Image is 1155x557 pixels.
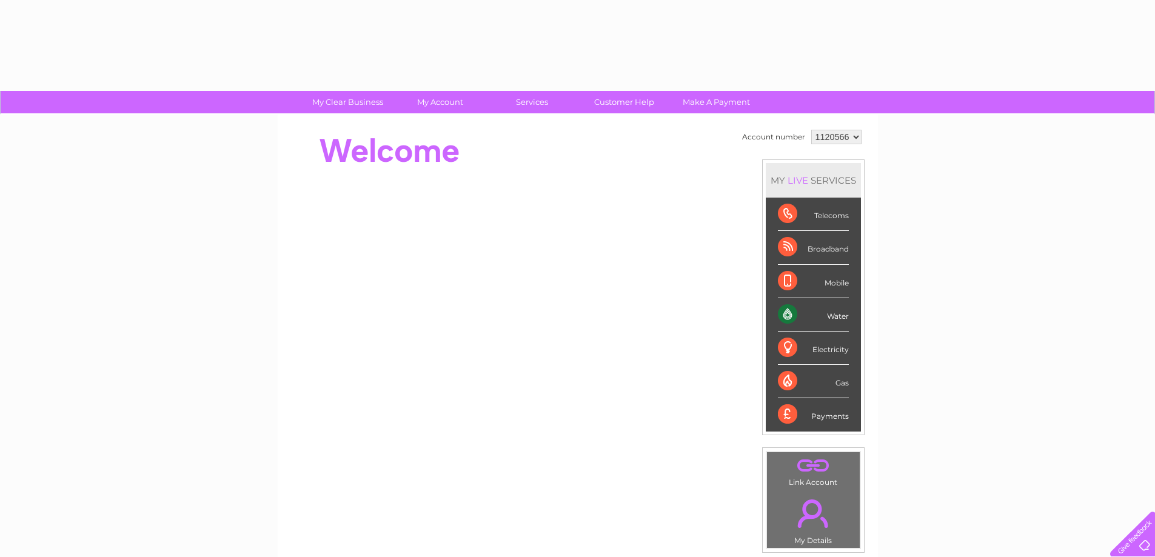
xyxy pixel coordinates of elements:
a: My Account [390,91,490,113]
div: Payments [778,398,849,431]
td: My Details [766,489,860,549]
div: LIVE [785,175,811,186]
a: My Clear Business [298,91,398,113]
a: . [770,455,857,476]
td: Account number [739,127,808,147]
div: MY SERVICES [766,163,861,198]
div: Mobile [778,265,849,298]
a: Make A Payment [666,91,766,113]
div: Water [778,298,849,332]
div: Telecoms [778,198,849,231]
td: Link Account [766,452,860,490]
a: Services [482,91,582,113]
div: Broadband [778,231,849,264]
a: . [770,492,857,535]
div: Gas [778,365,849,398]
a: Customer Help [574,91,674,113]
div: Electricity [778,332,849,365]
